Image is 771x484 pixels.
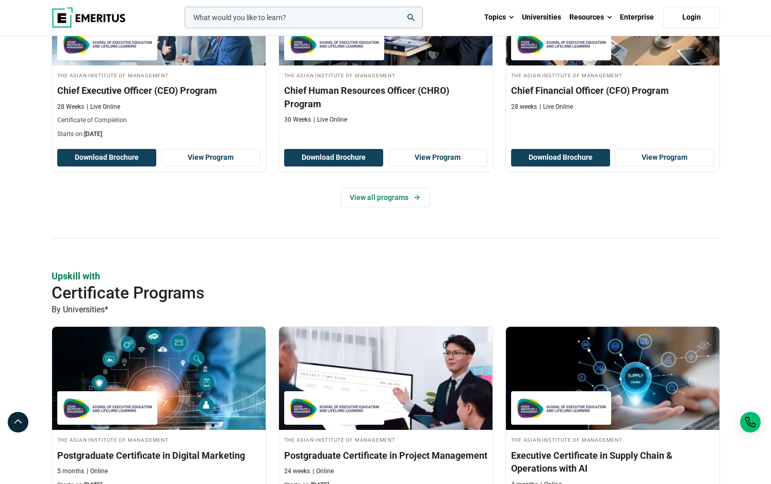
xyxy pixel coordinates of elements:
h4: The Asian Institute of Management [57,435,260,444]
h4: The Asian Institute of Management [284,435,487,444]
p: 28 weeks [511,103,537,111]
p: Starts on: [57,130,260,139]
p: Upskill with [52,270,720,282]
h4: The Asian Institute of Management [284,71,487,79]
button: Download Brochure [511,149,610,166]
a: Login [663,7,720,28]
h4: The Asian Institute of Management [511,71,714,79]
input: woocommerce-product-search-field-0 [185,7,423,28]
p: 28 Weeks [57,103,84,111]
a: View Program [615,149,714,166]
img: The Asian Institute of Management [516,32,606,55]
p: 5 months [57,467,84,476]
img: Postgraduate Certificate in Digital Marketing | Online Digital Marketing Course [52,327,266,430]
a: View all programs [341,188,430,207]
p: Online [87,467,108,476]
button: Download Brochure [57,149,156,166]
h3: Chief Executive Officer (CEO) Program [57,84,260,97]
img: The Asian Institute of Management [289,396,379,420]
button: Download Brochure [284,149,383,166]
p: 30 Weeks [284,115,311,124]
p: Live Online [539,103,573,111]
img: The Asian Institute of Management [62,396,152,420]
p: By Universities* [52,303,720,316]
p: 24 weeks [284,467,310,476]
a: View Program [388,149,487,166]
img: Executive Certificate in Supply Chain & Operations with AI | Online Supply Chain and Operations C... [506,327,719,430]
h4: The Asian Institute of Management [57,71,260,79]
p: Live Online [314,115,347,124]
p: Online [313,467,334,476]
img: The Asian Institute of Management [289,32,379,55]
h2: Certificate Programs [52,282,653,303]
img: The Asian Institute of Management [62,32,152,55]
h3: Chief Financial Officer (CFO) Program [511,84,714,97]
p: Certificate of Completion [57,116,260,125]
img: Postgraduate Certificate in Project Management | Online Project Management Course [279,327,493,430]
a: View Program [161,149,260,166]
h3: Executive Certificate in Supply Chain & Operations with AI [511,449,714,475]
p: Live Online [87,103,120,111]
h3: Postgraduate Certificate in Digital Marketing [57,449,260,462]
img: The Asian Institute of Management [516,396,606,420]
h3: Postgraduate Certificate in Project Management [284,449,487,462]
span: [DATE] [84,130,102,138]
h3: Chief Human Resources Officer (CHRO) Program [284,84,487,110]
h4: The Asian Institute of Management [511,435,714,444]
